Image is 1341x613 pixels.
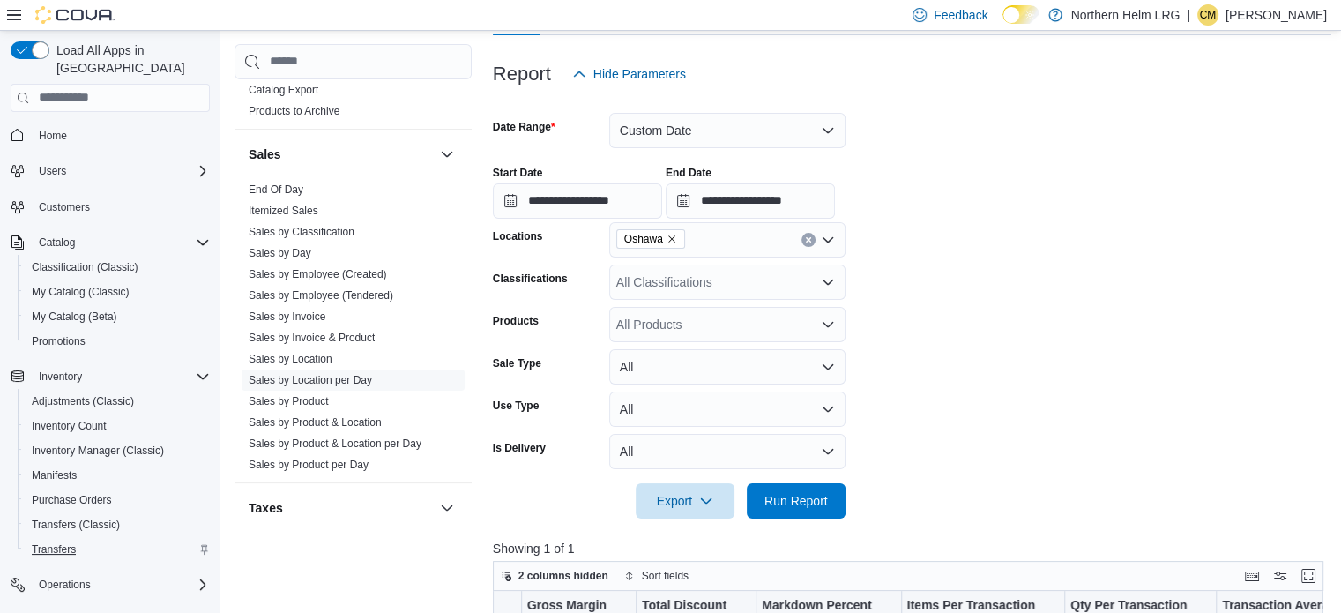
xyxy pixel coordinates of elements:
span: Sales by Classification [249,225,354,239]
span: Oshawa [616,229,685,249]
a: Sales by Employee (Tendered) [249,289,393,302]
span: Inventory [39,370,82,384]
button: Taxes [249,499,433,517]
button: Classification (Classic) [18,255,217,280]
span: Transfers (Classic) [32,518,120,532]
span: Inventory Manager (Classic) [25,440,210,461]
div: Courtney Metson [1197,4,1218,26]
button: Catalog [32,232,82,253]
button: Open list of options [821,233,835,247]
span: Tax Details [249,536,301,550]
h3: Taxes [249,499,283,517]
button: Transfers (Classic) [18,512,217,537]
span: Run Report [764,492,828,510]
span: Users [39,164,66,178]
span: Purchase Orders [32,493,112,507]
p: | [1187,4,1190,26]
h3: Sales [249,146,281,163]
a: Itemized Sales [249,205,318,217]
button: Sales [436,144,458,165]
span: Catalog [32,232,210,253]
input: Press the down key to open a popover containing a calendar. [666,183,835,219]
button: Sales [249,146,433,163]
button: Run Report [747,483,846,519]
button: All [609,434,846,469]
button: Home [4,123,217,148]
span: Purchase Orders [25,490,210,511]
a: My Catalog (Beta) [25,306,124,327]
a: Adjustments (Classic) [25,391,141,412]
p: Showing 1 of 1 [493,540,1332,557]
span: Home [39,129,67,143]
span: Inventory Count [32,419,107,433]
span: Sales by Day [249,246,311,260]
span: Load All Apps in [GEOGRAPHIC_DATA] [49,41,210,77]
button: Sort fields [617,565,696,587]
span: Classification (Classic) [32,260,138,274]
span: Sales by Product [249,394,329,408]
label: End Date [666,166,711,180]
button: Operations [4,572,217,597]
span: Adjustments (Classic) [32,394,134,408]
label: Start Date [493,166,543,180]
a: Classification (Classic) [25,257,145,278]
a: Sales by Classification [249,226,354,238]
input: Press the down key to open a popover containing a calendar. [493,183,662,219]
a: Sales by Invoice [249,310,325,323]
p: Northern Helm LRG [1071,4,1181,26]
button: My Catalog (Classic) [18,280,217,304]
label: Use Type [493,399,539,413]
a: Manifests [25,465,84,486]
button: Inventory [4,364,217,389]
button: Promotions [18,329,217,354]
span: Operations [39,578,91,592]
span: Products to Archive [249,104,339,118]
button: Customers [4,194,217,220]
span: My Catalog (Classic) [25,281,210,303]
span: Manifests [32,468,77,482]
span: Inventory Count [25,415,210,437]
span: Inventory [32,366,210,387]
a: Inventory Manager (Classic) [25,440,171,461]
a: Transfers (Classic) [25,514,127,535]
a: Customers [32,197,97,218]
span: Transfers [32,542,76,557]
span: My Catalog (Beta) [25,306,210,327]
p: [PERSON_NAME] [1226,4,1327,26]
span: Oshawa [624,230,663,248]
button: Manifests [18,463,217,488]
div: Products [235,79,472,129]
button: Display options [1270,565,1291,587]
a: Sales by Day [249,247,311,259]
a: Catalog Export [249,84,318,96]
div: Sales [235,179,472,482]
span: Export [646,483,724,519]
button: 2 columns hidden [494,565,615,587]
a: Inventory Count [25,415,114,437]
span: End Of Day [249,183,303,197]
span: Classification (Classic) [25,257,210,278]
span: Feedback [934,6,987,24]
span: Sales by Employee (Tendered) [249,288,393,303]
button: Purchase Orders [18,488,217,512]
span: Promotions [25,331,210,352]
button: Adjustments (Classic) [18,389,217,414]
span: Sort fields [642,569,689,583]
span: Transfers (Classic) [25,514,210,535]
span: Home [32,124,210,146]
button: Export [636,483,734,519]
button: Remove Oshawa from selection in this group [667,234,677,244]
span: Customers [39,200,90,214]
a: Tax Details [249,537,301,549]
a: Sales by Product [249,395,329,407]
span: Customers [32,196,210,218]
a: Sales by Location [249,353,332,365]
span: Manifests [25,465,210,486]
label: Sale Type [493,356,541,370]
button: Transfers [18,537,217,562]
span: Promotions [32,334,86,348]
a: Sales by Location per Day [249,374,372,386]
span: 2 columns hidden [518,569,608,583]
button: All [609,349,846,385]
span: Hide Parameters [593,65,686,83]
